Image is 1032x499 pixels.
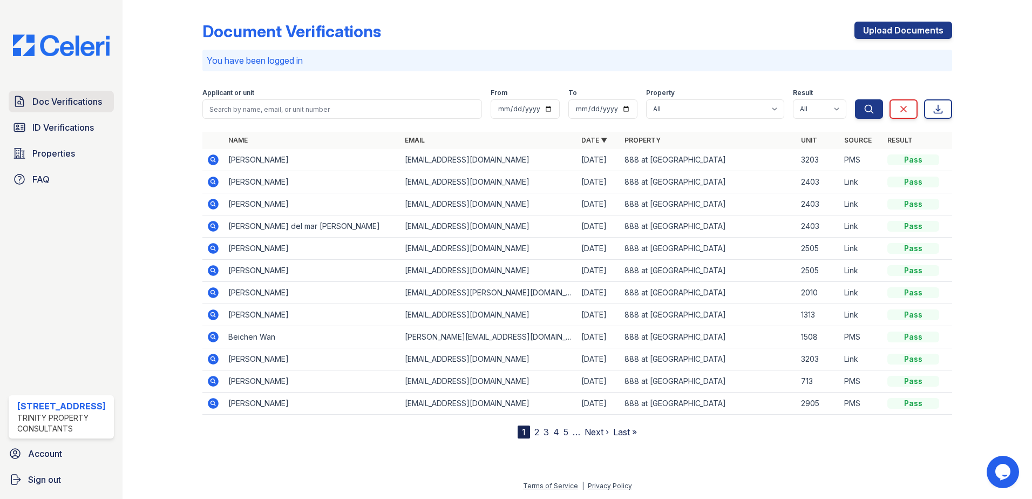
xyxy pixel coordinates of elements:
[224,370,400,393] td: [PERSON_NAME]
[588,482,632,490] a: Privacy Policy
[400,370,577,393] td: [EMAIL_ADDRESS][DOMAIN_NAME]
[224,149,400,171] td: [PERSON_NAME]
[563,427,568,437] a: 5
[400,171,577,193] td: [EMAIL_ADDRESS][DOMAIN_NAME]
[17,400,110,413] div: [STREET_ADDRESS]
[620,326,797,348] td: 888 at [GEOGRAPHIC_DATA]
[797,260,840,282] td: 2505
[797,326,840,348] td: 1508
[797,304,840,326] td: 1313
[887,199,939,210] div: Pass
[568,89,577,97] label: To
[840,304,883,326] td: Link
[202,89,254,97] label: Applicant or unit
[887,265,939,276] div: Pass
[620,282,797,304] td: 888 at [GEOGRAPHIC_DATA]
[224,393,400,415] td: [PERSON_NAME]
[797,171,840,193] td: 2403
[577,149,620,171] td: [DATE]
[887,309,939,320] div: Pass
[797,393,840,415] td: 2905
[32,147,75,160] span: Properties
[840,260,883,282] td: Link
[887,243,939,254] div: Pass
[620,370,797,393] td: 888 at [GEOGRAPHIC_DATA]
[9,117,114,138] a: ID Verifications
[400,193,577,215] td: [EMAIL_ADDRESS][DOMAIN_NAME]
[840,370,883,393] td: PMS
[400,304,577,326] td: [EMAIL_ADDRESS][DOMAIN_NAME]
[793,89,813,97] label: Result
[844,136,872,144] a: Source
[577,193,620,215] td: [DATE]
[32,121,94,134] span: ID Verifications
[4,443,118,464] a: Account
[840,326,883,348] td: PMS
[4,35,118,56] img: CE_Logo_Blue-a8612792a0a2168367f1c8372b55b34899dd931a85d93a1a3d3e32e68fde9ad4.png
[797,149,840,171] td: 3203
[228,136,248,144] a: Name
[840,215,883,238] td: Link
[582,482,584,490] div: |
[797,238,840,260] td: 2505
[840,193,883,215] td: Link
[400,393,577,415] td: [EMAIL_ADDRESS][DOMAIN_NAME]
[224,215,400,238] td: [PERSON_NAME] del mar [PERSON_NAME]
[573,426,580,439] span: …
[887,136,913,144] a: Result
[224,348,400,370] td: [PERSON_NAME]
[854,22,952,39] a: Upload Documents
[577,326,620,348] td: [DATE]
[400,149,577,171] td: [EMAIL_ADDRESS][DOMAIN_NAME]
[620,260,797,282] td: 888 at [GEOGRAPHIC_DATA]
[400,260,577,282] td: [EMAIL_ADDRESS][DOMAIN_NAME]
[577,393,620,415] td: [DATE]
[620,193,797,215] td: 888 at [GEOGRAPHIC_DATA]
[840,393,883,415] td: PMS
[797,215,840,238] td: 2403
[887,354,939,365] div: Pass
[202,22,381,41] div: Document Verifications
[9,91,114,112] a: Doc Verifications
[400,238,577,260] td: [EMAIL_ADDRESS][DOMAIN_NAME]
[987,456,1021,488] iframe: chat widget
[224,171,400,193] td: [PERSON_NAME]
[797,282,840,304] td: 2010
[887,376,939,387] div: Pass
[577,171,620,193] td: [DATE]
[400,215,577,238] td: [EMAIL_ADDRESS][DOMAIN_NAME]
[840,149,883,171] td: PMS
[224,326,400,348] td: Beichen Wan
[577,282,620,304] td: [DATE]
[224,304,400,326] td: [PERSON_NAME]
[887,177,939,187] div: Pass
[887,287,939,298] div: Pass
[207,54,948,67] p: You have been logged in
[840,282,883,304] td: Link
[405,136,425,144] a: Email
[17,413,110,434] div: Trinity Property Consultants
[840,348,883,370] td: Link
[620,348,797,370] td: 888 at [GEOGRAPHIC_DATA]
[4,469,118,490] a: Sign out
[577,304,620,326] td: [DATE]
[801,136,817,144] a: Unit
[887,332,939,342] div: Pass
[887,398,939,409] div: Pass
[400,282,577,304] td: [EMAIL_ADDRESS][PERSON_NAME][DOMAIN_NAME]
[840,171,883,193] td: Link
[32,95,102,108] span: Doc Verifications
[646,89,675,97] label: Property
[28,473,61,486] span: Sign out
[553,427,559,437] a: 4
[620,171,797,193] td: 888 at [GEOGRAPHIC_DATA]
[577,215,620,238] td: [DATE]
[224,238,400,260] td: [PERSON_NAME]
[202,99,482,119] input: Search by name, email, or unit number
[620,393,797,415] td: 888 at [GEOGRAPHIC_DATA]
[585,427,609,437] a: Next ›
[613,427,637,437] a: Last »
[400,348,577,370] td: [EMAIL_ADDRESS][DOMAIN_NAME]
[577,348,620,370] td: [DATE]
